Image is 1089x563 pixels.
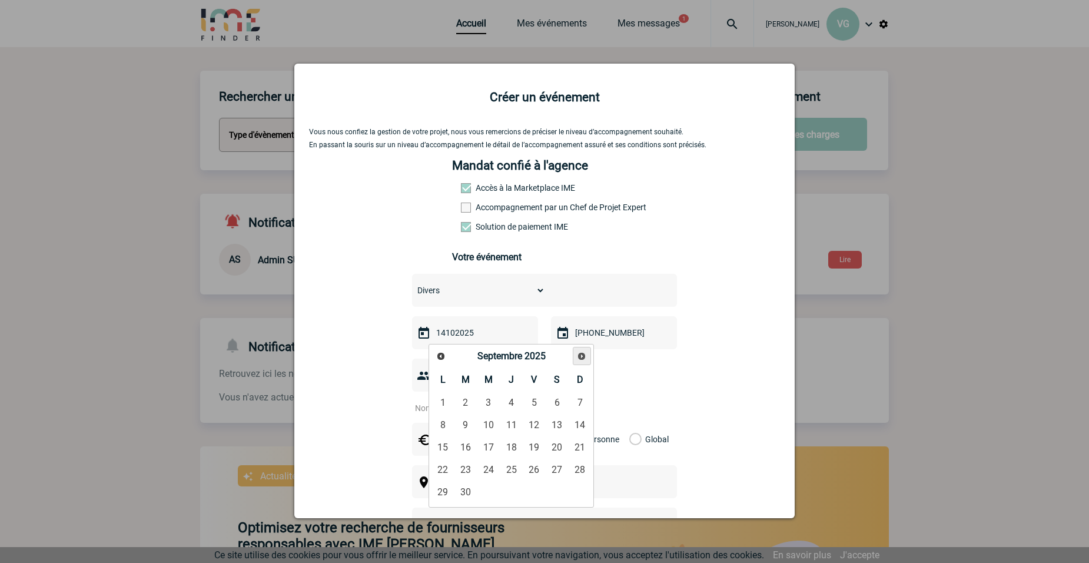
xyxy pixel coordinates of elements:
a: 26 [523,459,545,481]
a: 16 [455,437,477,458]
label: Global [629,423,637,456]
a: 3 [477,392,499,413]
input: Date de fin [572,325,653,340]
label: Conformité aux process achat client, Prise en charge de la facturation, Mutualisation de plusieur... [461,222,513,231]
a: Précédent [433,347,450,365]
input: Nombre de participants [412,400,523,416]
p: En passant la souris sur un niveau d’accompagnement le détail de l’accompagnement assuré et ses c... [309,141,780,149]
a: 11 [500,415,522,436]
a: 29 [432,482,454,503]
p: Vous nous confiez la gestion de votre projet, nous vous remercions de préciser le niveau d’accomp... [309,128,780,136]
a: 5 [523,392,545,413]
span: Vendredi [531,374,537,385]
input: Nom de l'événement [412,516,646,532]
a: 24 [477,459,499,481]
span: Samedi [554,374,560,385]
span: Mardi [462,374,470,385]
a: 1 [432,392,454,413]
label: Prestation payante [461,203,513,212]
a: 4 [500,392,522,413]
span: Suivant [577,352,586,361]
a: 23 [455,459,477,481]
span: Dimanche [577,374,583,385]
input: Date de début [433,325,514,340]
span: Lundi [440,374,446,385]
a: 20 [546,437,568,458]
a: 15 [432,437,454,458]
h2: Créer un événement [309,90,780,104]
a: 21 [569,437,591,458]
a: 27 [546,459,568,481]
a: 8 [432,415,454,436]
a: 18 [500,437,522,458]
span: Précédent [436,352,446,361]
a: 25 [500,459,522,481]
a: 19 [523,437,545,458]
span: Mercredi [484,374,493,385]
h3: Votre événement [452,251,638,263]
h4: Mandat confié à l'agence [452,158,588,173]
a: 9 [455,415,477,436]
label: Accès à la Marketplace IME [461,183,513,193]
a: 14 [569,415,591,436]
span: 2025 [524,350,546,362]
span: Septembre [477,350,522,362]
a: Suivant [573,347,591,365]
a: 13 [546,415,568,436]
span: Jeudi [509,374,514,385]
a: 2 [455,392,477,413]
a: 22 [432,459,454,481]
a: 7 [569,392,591,413]
a: 28 [569,459,591,481]
a: 10 [477,415,499,436]
a: 12 [523,415,545,436]
a: 30 [455,482,477,503]
a: 6 [546,392,568,413]
a: 17 [477,437,499,458]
